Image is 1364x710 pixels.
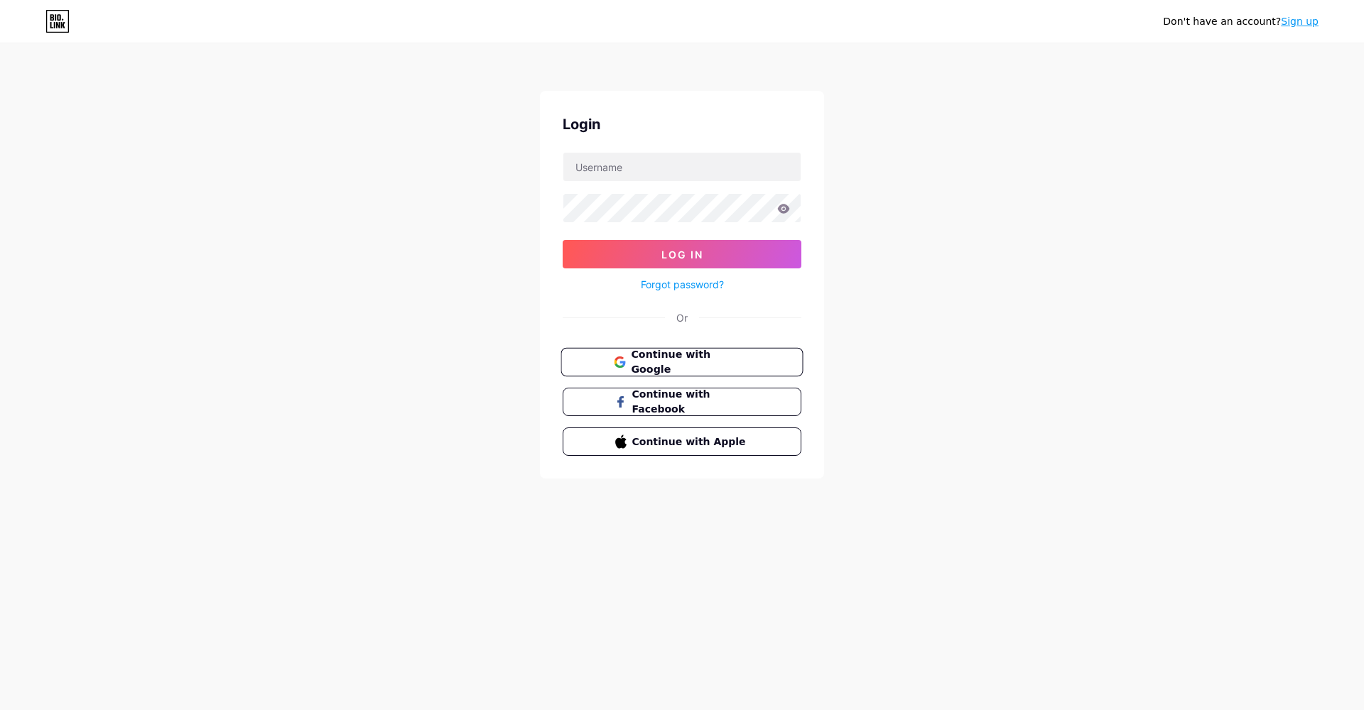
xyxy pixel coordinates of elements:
div: Don't have an account? [1163,14,1319,29]
button: Continue with Facebook [563,388,801,416]
input: Username [563,153,801,181]
span: Continue with Google [631,347,749,378]
button: Continue with Google [561,348,803,377]
div: Login [563,114,801,135]
div: Or [676,310,688,325]
span: Log In [661,248,703,261]
span: Continue with Facebook [632,387,749,417]
span: Continue with Apple [632,435,749,449]
a: Continue with Google [563,348,801,376]
a: Forgot password? [641,277,724,292]
button: Continue with Apple [563,427,801,456]
a: Sign up [1281,16,1319,27]
button: Log In [563,240,801,268]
